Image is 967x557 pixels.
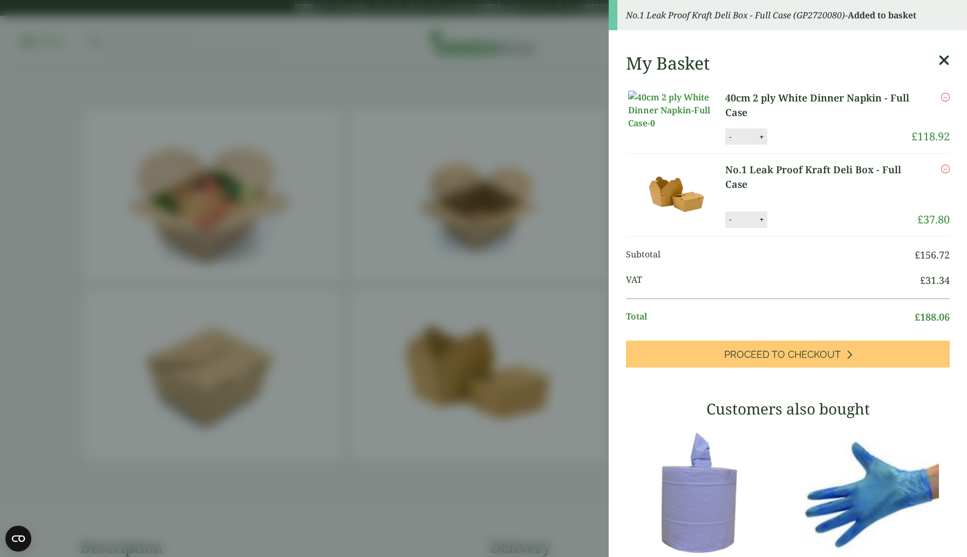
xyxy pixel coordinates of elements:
em: No.1 Leak Proof Kraft Deli Box - Full Case (GP2720080) [626,9,845,21]
span: £ [915,310,920,323]
span: £ [915,248,920,261]
bdi: 188.06 [915,310,950,323]
a: No.1 Leak Proof Kraft Deli Box - Full Case [725,162,917,192]
img: No.1 Leak proof Kraft Deli Box -Full Case of-0 [628,162,725,227]
span: £ [911,129,917,144]
button: - [726,215,734,224]
button: Open CMP widget [5,526,31,552]
a: Remove this item [941,91,950,104]
a: Remove this item [941,162,950,175]
button: + [756,215,767,224]
h3: Customers also bought [626,400,950,418]
span: Total [626,310,915,324]
a: Proceed to Checkout [626,341,950,368]
bdi: 37.80 [917,212,950,227]
bdi: 31.34 [920,274,950,287]
span: Subtotal [626,248,915,262]
button: - [726,132,734,141]
strong: Added to basket [848,9,916,21]
span: £ [917,212,923,227]
img: 40cm 2 ply White Dinner Napkin-Full Case-0 [628,91,725,130]
bdi: 118.92 [911,129,950,144]
span: VAT [626,273,920,288]
button: + [756,132,767,141]
a: 40cm 2 ply White Dinner Napkin - Full Case [725,91,911,120]
h2: My Basket [626,53,710,73]
bdi: 156.72 [915,248,950,261]
span: Proceed to Checkout [724,349,841,361]
span: £ [920,274,925,287]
